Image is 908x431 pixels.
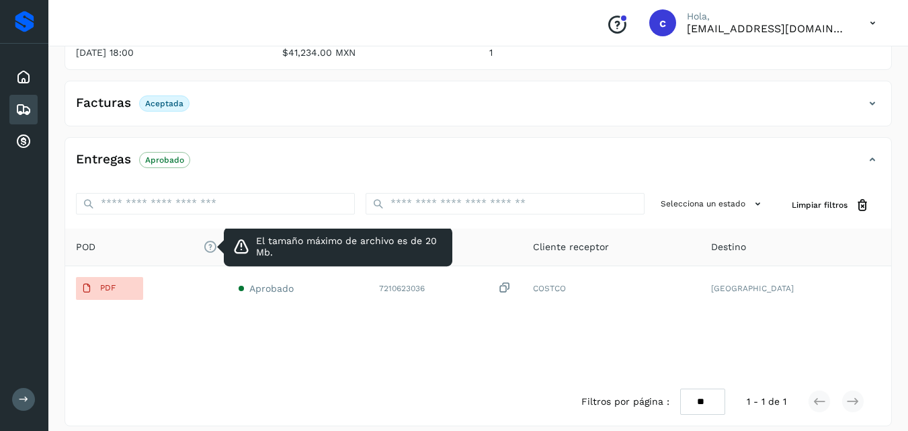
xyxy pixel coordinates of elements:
[76,95,131,111] h4: Facturas
[711,240,746,254] span: Destino
[76,277,143,300] button: PDF
[256,235,444,258] p: El tamaño máximo de archivo es de 20 Mb.
[533,240,609,254] span: Cliente receptor
[145,99,183,108] p: Aceptada
[282,47,467,58] p: $41,234.00 MXN
[100,283,116,292] p: PDF
[9,63,38,92] div: Inicio
[581,395,669,409] span: Filtros por página :
[747,395,786,409] span: 1 - 1 de 1
[792,199,848,211] span: Limpiar filtros
[65,92,891,126] div: FacturasAceptada
[65,149,891,182] div: EntregasAprobado
[781,193,880,218] button: Limpiar filtros
[76,240,217,254] span: POD
[249,283,294,294] span: Aprobado
[687,11,848,22] p: Hola,
[522,266,701,311] td: COSTCO
[9,95,38,124] div: Embarques
[700,266,891,311] td: [GEOGRAPHIC_DATA]
[379,281,511,295] div: 7210623036
[76,152,131,167] h4: Entregas
[489,47,674,58] p: 1
[9,127,38,157] div: Cuentas por cobrar
[76,47,261,58] p: [DATE] 18:00
[655,193,770,215] button: Selecciona un estado
[687,22,848,35] p: cuentasespeciales8_met@castores.com.mx
[145,155,184,165] p: Aprobado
